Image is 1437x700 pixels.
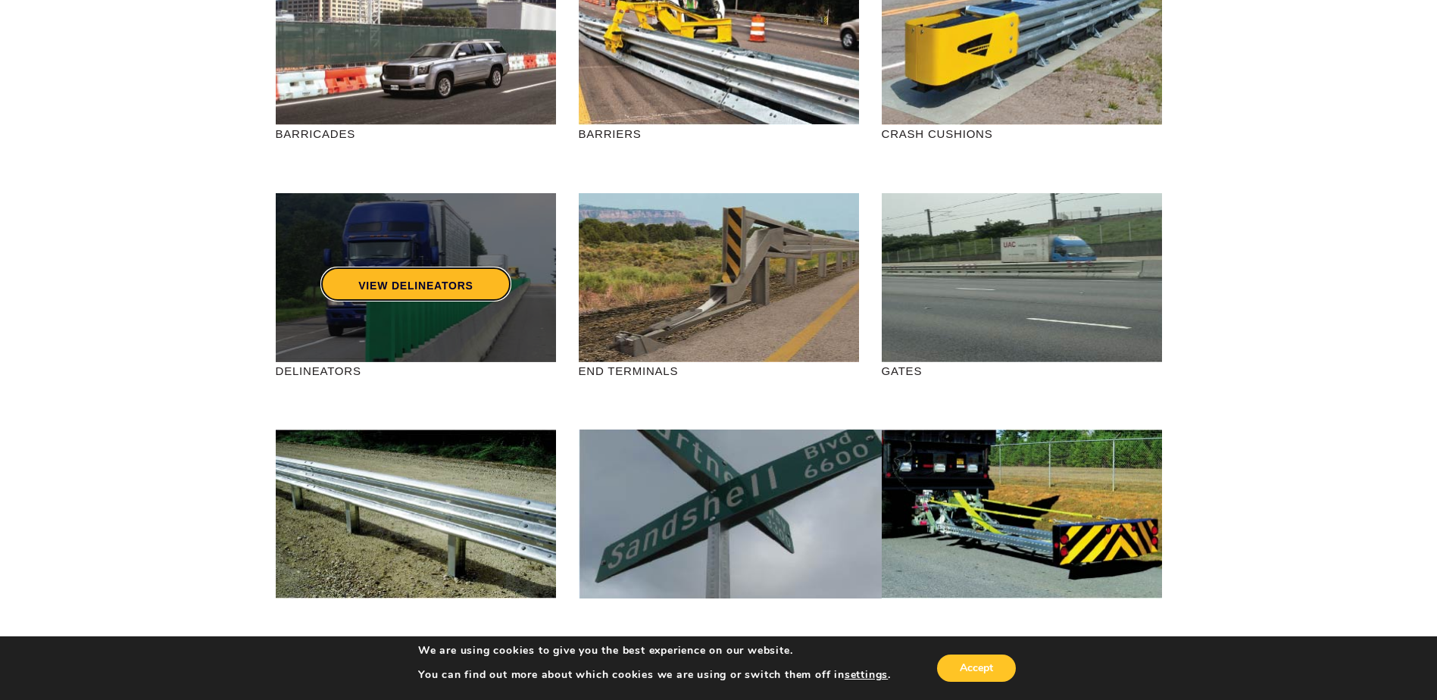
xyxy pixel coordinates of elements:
p: BARRIERS [579,125,859,142]
p: DELINEATORS [276,362,556,380]
p: We are using cookies to give you the best experience on our website. [418,644,891,658]
p: GATES [882,362,1162,380]
p: END TERMINALS [579,362,859,380]
p: You can find out more about which cookies we are using or switch them off in . [418,668,891,682]
p: BARRICADES [276,125,556,142]
button: settings [845,668,888,682]
a: VIEW DELINEATORS [320,267,511,302]
p: CRASH CUSHIONS [882,125,1162,142]
button: Accept [937,655,1016,682]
